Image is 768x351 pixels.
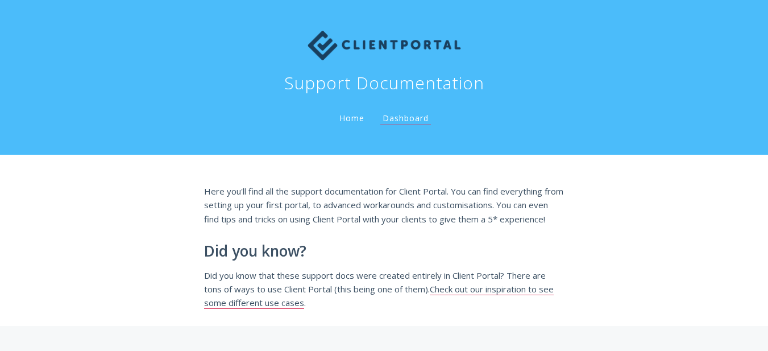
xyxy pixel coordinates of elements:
h1: Support Documentation [284,72,484,94]
p: Here you'll find all the support documentation for Client Portal. You can find everything from se... [204,184,564,226]
p: Did you know that these support docs were created entirely in Client Portal? There are tons of wa... [204,269,564,310]
h2: Did you know? [204,243,564,260]
a: Home [337,113,367,123]
a: Dashboard [380,113,431,125]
